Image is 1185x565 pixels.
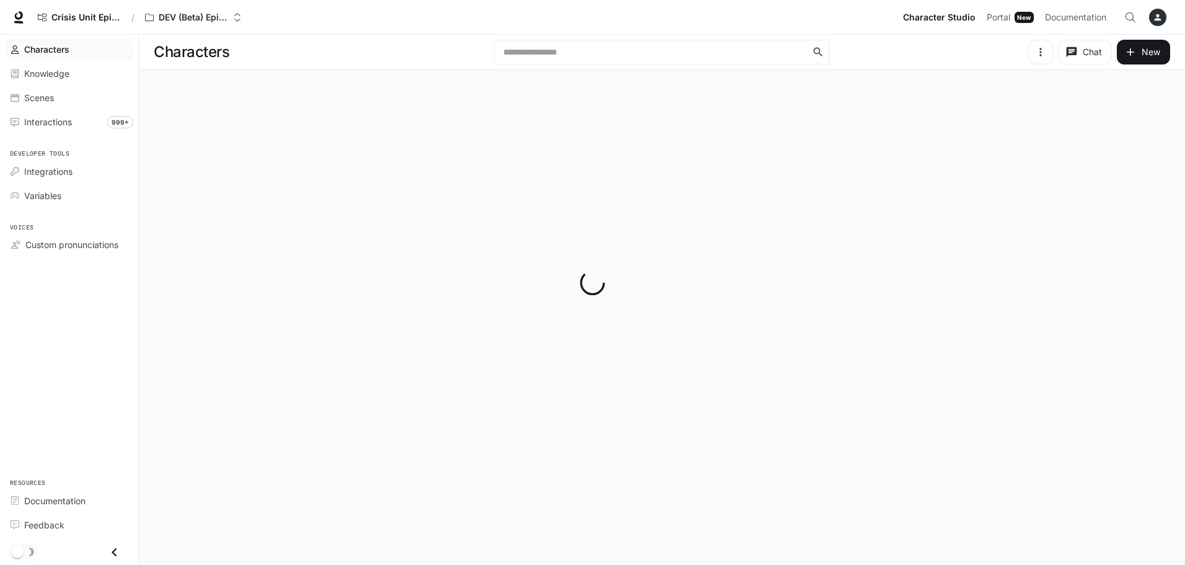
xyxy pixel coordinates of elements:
span: Character Studio [903,10,976,25]
a: PortalNew [982,5,1039,30]
a: Interactions [5,111,133,133]
span: Scenes [24,91,54,104]
span: Characters [24,43,69,56]
span: Crisis Unit Episode 1 [51,12,121,23]
p: DEV (Beta) Episode 1 - Crisis Unit [159,12,228,23]
span: Feedback [24,518,64,532]
a: Scenes [5,87,133,109]
span: Interactions [24,115,72,128]
span: Knowledge [24,67,69,80]
a: Feedback [5,514,133,536]
button: Open Command Menu [1118,5,1143,30]
span: Dark mode toggle [11,545,24,558]
a: Characters [5,38,133,60]
a: Documentation [5,490,133,512]
a: Crisis Unit Episode 1 [32,5,126,30]
span: Documentation [1045,10,1106,25]
a: Variables [5,185,133,207]
div: New [1015,12,1034,23]
a: Custom pronunciations [5,234,133,256]
span: Integrations [24,165,73,178]
span: Portal [987,10,1010,25]
span: 999+ [107,116,133,128]
span: Variables [24,189,61,202]
span: Custom pronunciations [25,238,118,251]
a: Knowledge [5,63,133,84]
button: Close drawer [100,540,128,565]
a: Integrations [5,161,133,182]
a: Documentation [1040,5,1116,30]
button: Open workspace menu [139,5,247,30]
span: Documentation [24,494,86,507]
a: Character Studio [898,5,980,30]
div: / [126,11,139,24]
